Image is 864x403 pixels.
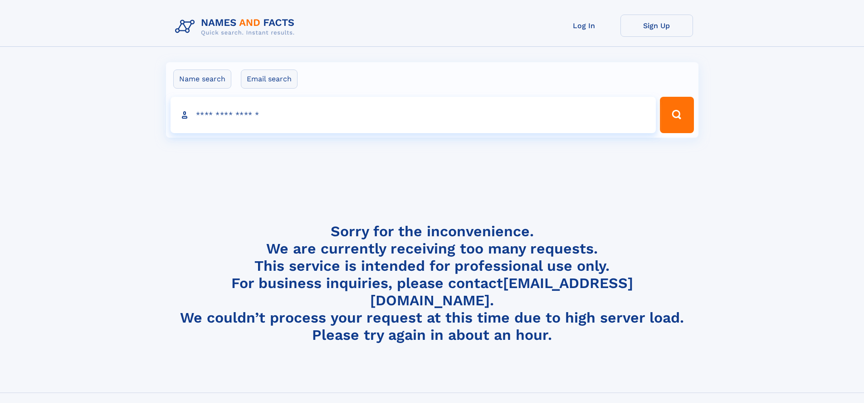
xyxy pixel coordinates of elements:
[173,70,231,89] label: Name search
[171,223,693,344] h4: Sorry for the inconvenience. We are currently receiving too many requests. This service is intend...
[171,15,302,39] img: Logo Names and Facts
[548,15,620,37] a: Log In
[171,97,656,133] input: search input
[620,15,693,37] a: Sign Up
[241,70,298,89] label: Email search
[370,274,633,309] a: [EMAIL_ADDRESS][DOMAIN_NAME]
[660,97,693,133] button: Search Button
